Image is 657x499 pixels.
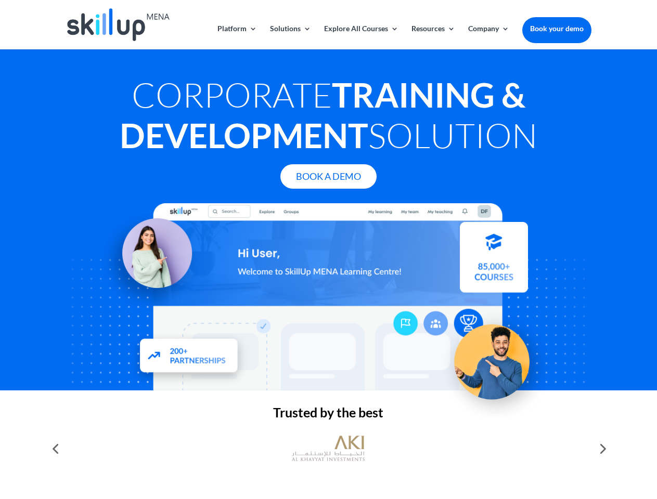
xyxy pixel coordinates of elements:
[522,17,591,40] a: Book your demo
[411,25,455,49] a: Resources
[97,207,202,312] img: Learning Management Solution - SkillUp
[468,25,509,49] a: Company
[66,406,591,424] h2: Trusted by the best
[280,164,377,189] a: Book A Demo
[460,226,528,297] img: Courses library - SkillUp MENA
[292,430,365,467] img: al khayyat investments logo
[484,387,657,499] iframe: Chat Widget
[66,74,591,161] h1: Corporate Solution
[129,329,250,385] img: Partners - SkillUp Mena
[120,74,525,155] strong: Training & Development
[67,8,169,41] img: Skillup Mena
[324,25,398,49] a: Explore All Courses
[217,25,257,49] a: Platform
[439,303,555,418] img: Upskill your workforce - SkillUp
[270,25,311,49] a: Solutions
